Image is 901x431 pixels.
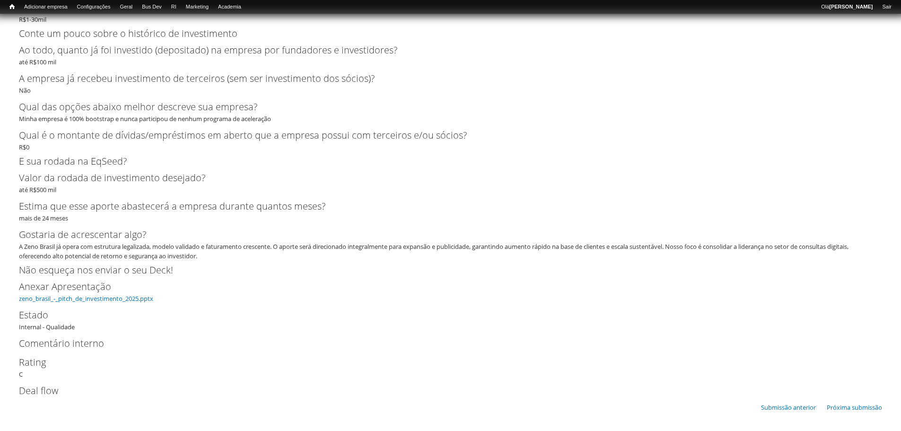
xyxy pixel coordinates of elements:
strong: [PERSON_NAME] [829,4,873,9]
a: Marketing [181,2,213,12]
div: A Zeno Brasil já opera com estrutura legalizada, modelo validado e faturamento crescente. O aport... [19,242,876,261]
label: Estima que esse aporte abastecerá a empresa durante quantos meses? [19,199,866,213]
h2: E sua rodada na EqSeed? [19,157,882,166]
label: Gostaria de acrescentar algo? [19,228,866,242]
div: até R$500 mil [19,171,882,194]
a: zeno_brasil_-_pitch_de_investimento_2025.pptx [19,294,153,303]
label: Comentário interno [19,336,866,351]
div: R$0 [19,128,882,152]
a: Academia [213,2,246,12]
div: Internal - Qualidade [19,308,882,332]
span: Início [9,3,15,10]
a: Próxima submissão [827,403,882,412]
div: até R$100 mil [19,43,882,67]
label: Deal flow [19,384,866,398]
a: Início [5,2,19,11]
a: Olá[PERSON_NAME] [816,2,877,12]
div: mais de 24 meses [19,199,882,223]
a: Submissão anterior [761,403,816,412]
label: A empresa já recebeu investimento de terceiros (sem ser investimento dos sócios)? [19,71,866,86]
a: Configurações [72,2,115,12]
div: C [19,355,882,379]
a: RI [166,2,181,12]
label: Rating [19,355,866,369]
a: Geral [115,2,137,12]
div: Minha empresa é 100% bootstrap e nunca participou de nenhum programa de aceleração [19,100,882,123]
a: Sair [877,2,896,12]
h2: Não esqueça nos enviar o seu Deck! [19,265,882,275]
label: Qual das opções abaixo melhor descreve sua empresa? [19,100,866,114]
a: Bus Dev [137,2,166,12]
label: Valor da rodada de investimento desejado? [19,171,866,185]
label: Qual é o montante de dívidas/empréstimos em aberto que a empresa possui com terceiros e/ou sócios? [19,128,866,142]
label: Anexar Apresentação [19,280,866,294]
div: Não [19,71,882,95]
label: Estado [19,308,866,322]
h2: Conte um pouco sobre o histórico de investimento [19,29,882,38]
label: Ao todo, quanto já foi investido (depositado) na empresa por fundadores e investidores? [19,43,866,57]
a: Adicionar empresa [19,2,72,12]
